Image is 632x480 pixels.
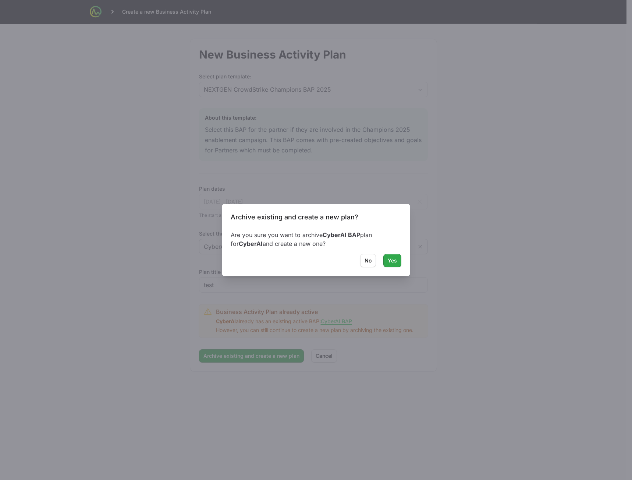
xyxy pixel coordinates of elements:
b: CyberAI [239,240,263,247]
p: Are you sure you want to archive plan for and create a new one? [231,230,401,248]
span: Yes [388,256,397,265]
span: No [365,256,372,265]
b: CyberAI BAP [323,231,360,239]
button: Yes [383,254,401,267]
button: No [360,254,376,267]
h3: Archive existing and create a new plan? [231,213,401,222]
